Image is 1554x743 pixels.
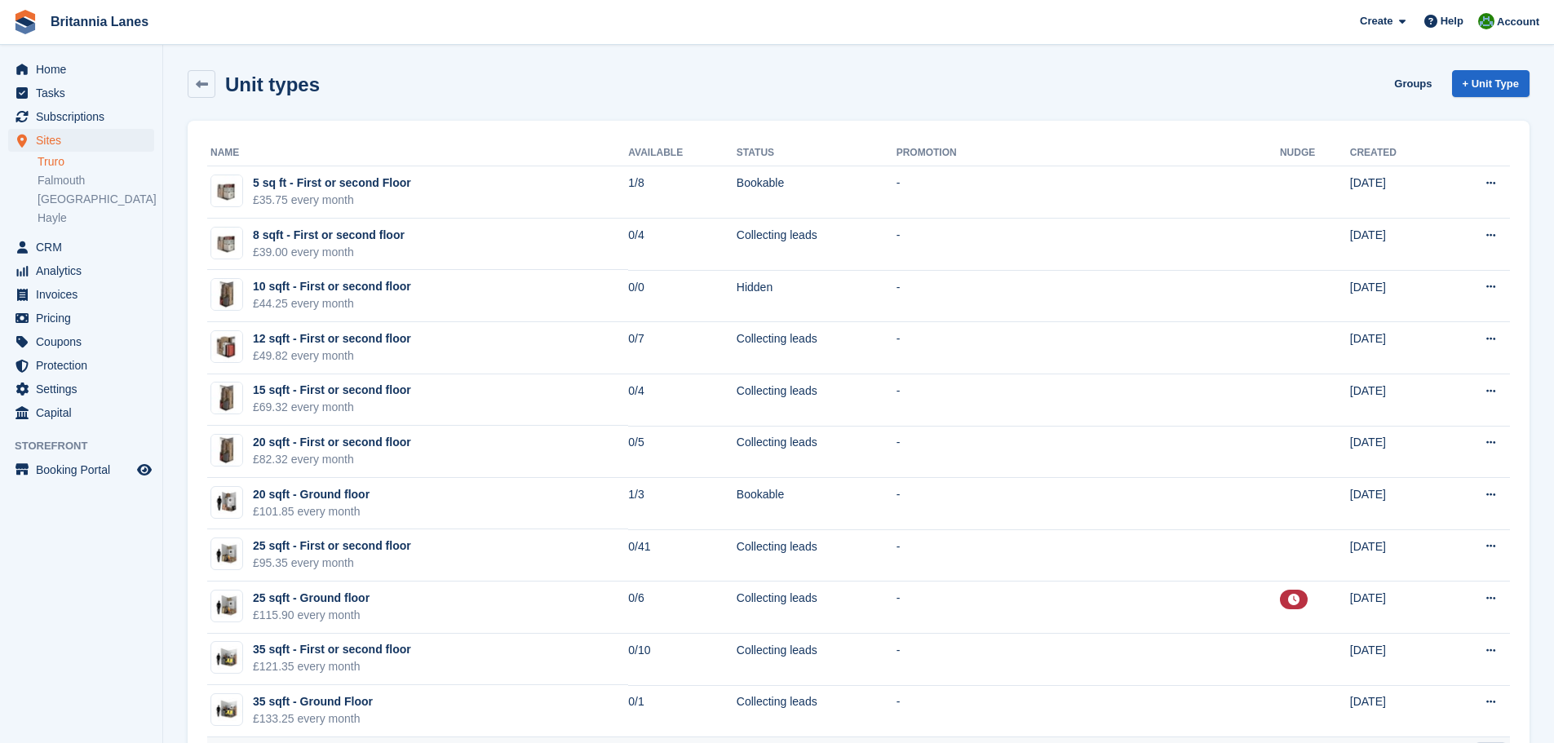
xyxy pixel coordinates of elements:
td: 0/7 [628,322,737,374]
td: 0/1 [628,685,737,737]
div: £69.32 every month [253,399,411,416]
div: 15 sqft - First or second floor [253,382,411,399]
td: - [897,426,1280,478]
a: Groups [1388,70,1438,97]
a: menu [8,307,154,329]
td: Bookable [737,478,897,530]
a: menu [8,330,154,353]
a: menu [8,401,154,424]
img: 35-sqft-unit.jpg [211,698,242,722]
td: [DATE] [1350,374,1442,427]
td: - [897,270,1280,322]
div: £39.00 every month [253,244,405,261]
td: [DATE] [1350,529,1442,582]
th: Created [1350,140,1442,166]
td: 0/4 [628,374,737,427]
td: Collecting leads [737,634,897,686]
td: 0/0 [628,270,737,322]
a: menu [8,236,154,259]
td: - [897,685,1280,737]
td: Collecting leads [737,685,897,737]
div: £49.82 every month [253,347,411,365]
a: Falmouth [38,173,154,188]
div: £133.25 every month [253,710,373,728]
span: Analytics [36,259,134,282]
td: [DATE] [1350,270,1442,322]
div: 5 sq ft - First or second Floor [253,175,411,192]
img: Locker%20Small%20-%20Plain.jpg [211,228,242,259]
div: £44.25 every month [253,295,411,312]
td: Hidden [737,270,897,322]
div: 20 sqft - Ground floor [253,486,370,503]
td: [DATE] [1350,219,1442,271]
img: 25-sqft-unit.jpg [211,542,242,566]
img: stora-icon-8386f47178a22dfd0bd8f6a31ec36ba5ce8667c1dd55bd0f319d3a0aa187defe.svg [13,10,38,34]
div: £35.75 every month [253,192,411,209]
div: 35 sqft - Ground Floor [253,693,373,710]
div: £115.90 every month [253,607,370,624]
div: £95.35 every month [253,555,411,572]
img: 20-sqft-unit.jpg [211,490,242,514]
span: Sites [36,129,134,152]
td: [DATE] [1350,634,1442,686]
td: - [897,166,1280,219]
td: Collecting leads [737,219,897,271]
span: Help [1441,13,1463,29]
div: 8 sqft - First or second floor [253,227,405,244]
span: Pricing [36,307,134,329]
a: menu [8,259,154,282]
a: menu [8,458,154,481]
td: 0/41 [628,529,737,582]
img: Locker%20Large%20-%20Plain.jpg [211,435,242,466]
td: Collecting leads [737,529,897,582]
td: - [897,478,1280,530]
div: £121.35 every month [253,658,411,675]
img: Matt Lane [1478,13,1494,29]
th: Status [737,140,897,166]
td: Collecting leads [737,322,897,374]
span: Create [1360,13,1392,29]
td: 0/6 [628,582,737,634]
div: £101.85 every month [253,503,370,520]
a: menu [8,283,154,306]
td: Collecting leads [737,582,897,634]
td: [DATE] [1350,685,1442,737]
td: [DATE] [1350,426,1442,478]
div: 20 sqft - First or second floor [253,434,411,451]
div: 12 sqft - First or second floor [253,330,411,347]
span: CRM [36,236,134,259]
a: Truro [38,154,154,170]
td: - [897,634,1280,686]
img: Locker%20Medium%202%20-%20Plain.jpg [211,331,242,362]
td: - [897,322,1280,374]
td: 1/3 [628,478,737,530]
a: [GEOGRAPHIC_DATA] [38,192,154,207]
span: Settings [36,378,134,400]
th: Name [207,140,628,166]
a: + Unit Type [1452,70,1530,97]
img: 35-sqft-unit.jpg [211,646,242,670]
td: [DATE] [1350,322,1442,374]
a: menu [8,129,154,152]
td: [DATE] [1350,166,1442,219]
span: Subscriptions [36,105,134,128]
span: Invoices [36,283,134,306]
td: - [897,529,1280,582]
span: Storefront [15,438,162,454]
img: 25-sqft-unit.jpg [211,594,242,617]
img: Locker%20Small%20-%20Plain.jpg [211,175,242,206]
td: Collecting leads [737,426,897,478]
td: 0/4 [628,219,737,271]
td: - [897,582,1280,634]
span: Account [1497,14,1539,30]
span: Capital [36,401,134,424]
th: Nudge [1280,140,1350,166]
a: Preview store [135,460,154,480]
td: - [897,219,1280,271]
img: Locker%20Large%20-%20Plain.jpg [211,383,242,414]
a: menu [8,354,154,377]
td: 1/8 [628,166,737,219]
td: 0/10 [628,634,737,686]
h2: Unit types [225,73,320,95]
td: Collecting leads [737,374,897,427]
